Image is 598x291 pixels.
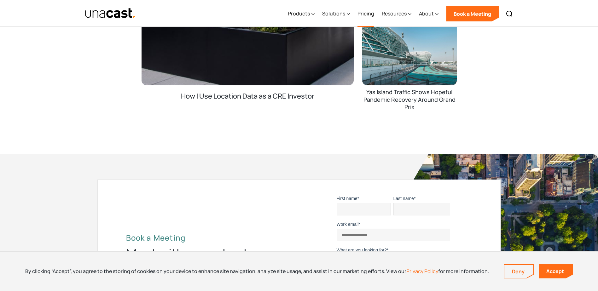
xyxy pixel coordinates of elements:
div: By clicking “Accept”, you agree to the storing of cookies on your device to enhance site navigati... [25,268,489,275]
a: Accept [539,264,573,278]
a: Privacy Policy [406,268,438,275]
span: Work email [337,222,359,227]
a: Pricing [357,1,374,27]
a: Deny [504,265,533,278]
span: What are you looking for? [337,248,387,253]
div: Yas Island Traffic Shows Hopeful Pandemic Recovery Around Grand Prix [362,88,456,111]
div: About [419,10,434,17]
h2: Book a Meeting [126,233,290,243]
div: Solutions [322,10,345,17]
div: Solutions [322,1,350,27]
a: home [85,8,136,19]
div: How I Use Location Data as a CRE Investor [181,92,314,128]
span: First name [337,196,357,201]
a: Book a Meeting [446,6,499,21]
div: About [419,1,438,27]
div: Products [288,1,315,27]
a: Yas Island Traffic Shows Hopeful Pandemic Recovery Around Grand Prix [362,7,456,117]
div: Resources [382,1,411,27]
img: Search icon [506,10,513,18]
img: Yas Island Traffic Shows Hopeful Pandemic Recovery Around Grand Prix [362,7,456,85]
span: Last name [393,196,414,201]
img: Unacast text logo [85,8,136,19]
div: Meet with us and put Unacast’s data to the test. [126,245,290,278]
div: Products [288,10,310,17]
div: Resources [382,10,407,17]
